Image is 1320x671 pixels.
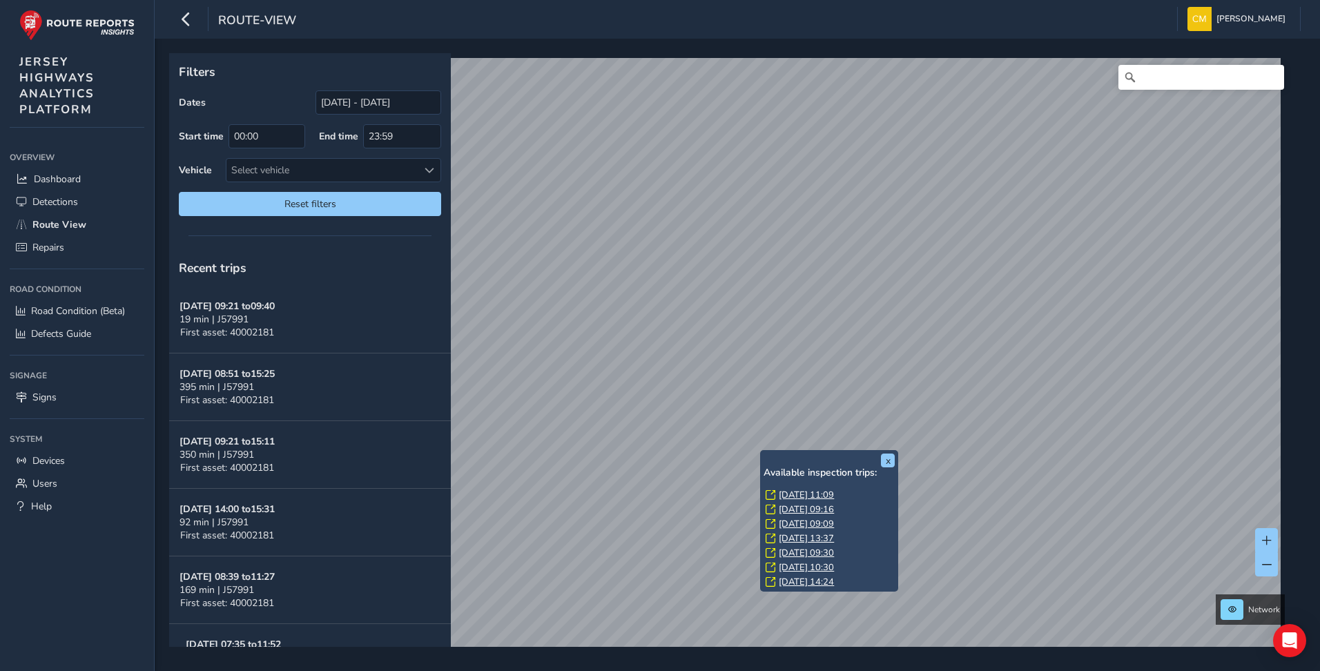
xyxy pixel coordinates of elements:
[179,192,441,216] button: Reset filters
[179,96,206,109] label: Dates
[179,448,254,461] span: 350 min | J57991
[169,286,451,353] button: [DATE] 09:21 to09:4019 min | J57991First asset: 40002181
[179,63,441,81] p: Filters
[180,596,274,610] span: First asset: 40002181
[31,327,91,340] span: Defects Guide
[10,449,144,472] a: Devices
[180,393,274,407] span: First asset: 40002181
[19,54,95,117] span: JERSEY HIGHWAYS ANALYTICS PLATFORM
[779,547,834,559] a: [DATE] 09:30
[10,147,144,168] div: Overview
[10,429,144,449] div: System
[179,503,275,516] strong: [DATE] 14:00 to 15:31
[10,213,144,236] a: Route View
[1118,65,1284,90] input: Search
[1248,604,1280,615] span: Network
[179,583,254,596] span: 169 min | J57991
[32,454,65,467] span: Devices
[10,495,144,518] a: Help
[179,570,275,583] strong: [DATE] 08:39 to 11:27
[169,353,451,421] button: [DATE] 08:51 to15:25395 min | J57991First asset: 40002181
[31,304,125,318] span: Road Condition (Beta)
[179,380,254,393] span: 395 min | J57991
[169,421,451,489] button: [DATE] 09:21 to15:11350 min | J57991First asset: 40002181
[174,58,1281,663] canvas: Map
[881,454,895,467] button: x
[10,365,144,386] div: Signage
[169,489,451,556] button: [DATE] 14:00 to15:3192 min | J57991First asset: 40002181
[10,236,144,259] a: Repairs
[1216,7,1285,31] span: [PERSON_NAME]
[179,313,249,326] span: 19 min | J57991
[179,164,212,177] label: Vehicle
[10,300,144,322] a: Road Condition (Beta)
[179,367,275,380] strong: [DATE] 08:51 to 15:25
[19,10,135,41] img: rr logo
[10,386,144,409] a: Signs
[779,532,834,545] a: [DATE] 13:37
[31,500,52,513] span: Help
[179,516,249,529] span: 92 min | J57991
[218,12,296,31] span: route-view
[169,556,451,624] button: [DATE] 08:39 to11:27169 min | J57991First asset: 40002181
[779,561,834,574] a: [DATE] 10:30
[179,130,224,143] label: Start time
[32,241,64,254] span: Repairs
[10,168,144,191] a: Dashboard
[779,489,834,501] a: [DATE] 11:09
[32,477,57,490] span: Users
[1187,7,1212,31] img: diamond-layout
[179,260,246,276] span: Recent trips
[189,197,431,211] span: Reset filters
[10,191,144,213] a: Detections
[10,279,144,300] div: Road Condition
[186,638,281,651] strong: [DATE] 07:35 to 11:52
[32,195,78,208] span: Detections
[779,576,834,588] a: [DATE] 14:24
[319,130,358,143] label: End time
[180,529,274,542] span: First asset: 40002181
[10,322,144,345] a: Defects Guide
[779,503,834,516] a: [DATE] 09:16
[179,300,275,313] strong: [DATE] 09:21 to 09:40
[180,326,274,339] span: First asset: 40002181
[179,435,275,448] strong: [DATE] 09:21 to 15:11
[34,173,81,186] span: Dashboard
[180,461,274,474] span: First asset: 40002181
[779,518,834,530] a: [DATE] 09:09
[32,218,86,231] span: Route View
[32,391,57,404] span: Signs
[764,467,895,479] h6: Available inspection trips:
[10,472,144,495] a: Users
[1273,624,1306,657] div: Open Intercom Messenger
[1187,7,1290,31] button: [PERSON_NAME]
[226,159,418,182] div: Select vehicle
